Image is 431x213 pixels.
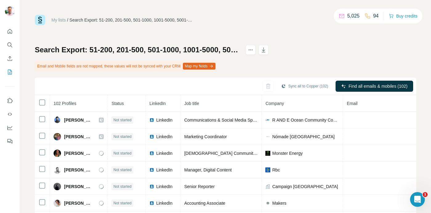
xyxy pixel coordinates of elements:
[156,150,172,156] span: LinkedIn
[373,12,379,20] p: 94
[156,200,172,206] span: LinkedIn
[64,117,93,123] span: [PERSON_NAME]
[5,122,15,133] button: Dashboard
[64,150,93,156] span: [PERSON_NAME]
[156,167,172,173] span: LinkedIn
[54,150,61,157] img: Avatar
[183,63,216,70] button: Map my fields
[246,45,256,55] button: actions
[156,117,172,123] span: LinkedIn
[5,6,15,16] img: Avatar
[51,18,66,22] a: My lists
[423,192,428,197] span: 1
[149,134,154,139] img: LinkedIn logo
[54,166,61,174] img: Avatar
[113,134,131,139] span: Not started
[54,101,76,106] span: 102 Profiles
[5,53,15,64] button: Enrich CSV
[5,66,15,78] button: My lists
[35,45,240,55] h1: Search Export: 51-200, 201-500, 501-1000, 1001-5000, 5001-10,000, 10,000+, Marketing, Purchasing,...
[184,184,215,189] span: Senior Reporter
[5,39,15,50] button: Search
[149,151,154,156] img: LinkedIn logo
[149,101,166,106] span: LinkedIn
[149,167,154,172] img: LinkedIn logo
[348,83,407,89] span: Find all emails & mobiles (102)
[113,184,131,189] span: Not started
[111,101,124,106] span: Status
[5,109,15,120] button: Use Surfe API
[272,150,303,156] span: Monster Energy
[272,183,338,190] span: Campaign [GEOGRAPHIC_DATA]
[149,118,154,123] img: LinkedIn logo
[113,167,131,173] span: Not started
[5,26,15,37] button: Quick start
[184,167,232,172] span: Manager, Digital Content
[184,151,284,156] span: [DEMOGRAPHIC_DATA] Community Manager Lead
[277,82,332,91] button: Sync all to Copper (102)
[5,136,15,147] button: Feedback
[54,116,61,124] img: Avatar
[70,17,193,23] div: Search Export: 51-200, 201-500, 501-1000, 1001-5000, 5001-10,000, 10,000+, Marketing, Purchasing,...
[54,183,61,190] img: Avatar
[64,183,93,190] span: [PERSON_NAME]
[35,61,217,71] div: Email and Mobile fields are not mapped, these values will not be synced with your CRM
[64,200,93,206] span: [PERSON_NAME]
[149,201,154,206] img: LinkedIn logo
[265,201,270,206] img: company-logo
[347,101,357,106] span: Email
[156,183,172,190] span: LinkedIn
[156,134,172,140] span: LinkedIn
[265,167,270,172] img: company-logo
[184,118,266,123] span: Communications & Social Media Specialist
[265,134,270,139] img: company-logo
[64,134,93,140] span: [PERSON_NAME]
[265,118,270,123] img: company-logo
[184,101,199,106] span: Job title
[35,15,45,25] img: Surfe Logo
[265,151,270,156] img: company-logo
[347,12,360,20] p: 5,025
[272,167,280,173] span: Rbc
[265,101,284,106] span: Company
[184,201,225,206] span: Accounting Associate
[113,151,131,156] span: Not started
[410,192,425,207] iframe: Intercom live chat
[54,133,61,140] img: Avatar
[336,81,413,92] button: Find all emails & mobiles (102)
[113,200,131,206] span: Not started
[64,167,93,173] span: [PERSON_NAME]
[184,134,227,139] span: Marketing Coordinator
[389,12,417,20] button: Buy credits
[272,117,339,123] span: R AND E Ocean Community Conservation
[272,200,286,206] span: Makers
[272,134,335,140] span: Nómade [GEOGRAPHIC_DATA]
[149,184,154,189] img: LinkedIn logo
[5,95,15,106] button: Use Surfe on LinkedIn
[113,117,131,123] span: Not started
[54,199,61,207] img: Avatar
[67,17,68,23] li: /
